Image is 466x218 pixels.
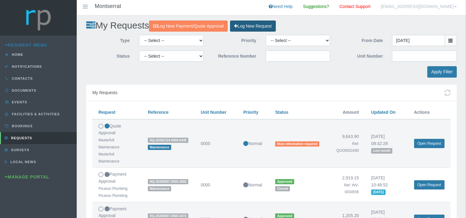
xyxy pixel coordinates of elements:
td: [DATE] 08:42:28 [365,119,408,168]
span: Notifications [10,65,42,68]
div: My Requests [86,85,457,101]
td: 0000 [194,119,237,168]
label: Status [82,51,134,60]
span: Approved [275,179,294,184]
td: 0000 [194,168,237,202]
span: Local News [9,160,36,164]
span: Events [10,100,27,104]
a: Manage Portal [5,174,49,179]
span: Requests [10,136,32,140]
span: Documents [10,89,37,92]
td: Normal [237,168,269,202]
a: Log New Payment/Quote Approval [149,21,228,32]
small: Picasso Plumbing [98,186,128,191]
a: Priority [243,110,258,115]
span: Maintenance [148,186,171,191]
span: Facilities & Activities [10,112,60,116]
h4: Montserrat [95,3,121,10]
small: Ref: INV-0034556 [344,183,359,194]
td: Quote Approval [92,119,142,168]
span: Actions [414,110,430,115]
span: RQ-20250807-0000-3855 [148,179,188,184]
span: RQ-20250724-0000-6349 [148,138,188,143]
td: 2,919.15 [325,168,365,202]
td: Payment Approval [92,168,142,202]
a: Status [275,110,288,115]
a: Updated On [371,110,395,115]
span: Closed [275,186,290,191]
h2: My Requests [86,20,457,32]
td: [DATE] 10:48:52 [365,168,408,202]
a: Resident Menu [5,43,47,48]
span: Contacts [10,77,33,80]
a: Unit Number [201,110,226,115]
label: Priority [208,35,261,44]
span: Home [10,53,23,56]
span: Bookings [10,124,33,128]
small: Masterfull Maintenance [98,152,119,163]
span: Maintenance [148,145,171,150]
span: Last month [371,148,392,153]
span: More information required [275,141,319,147]
a: Log New Request [230,21,275,32]
span: [DATE] [371,189,386,195]
a: Open Request [414,139,445,148]
label: Unit Number [335,51,387,60]
a: Reference [148,110,169,115]
label: Reference Number [208,51,261,60]
label: Type [82,35,134,44]
span: Surveys [10,148,29,152]
span: Amount [343,110,359,115]
small: Masterfull Maintenance [98,138,119,149]
a: Request [98,110,115,115]
td: Normal [237,119,269,168]
input: Apply Filter [427,66,457,78]
small: Picasso Plumbing [98,193,128,198]
a: Open Request [414,180,445,189]
td: 9,643.90 [325,119,365,168]
label: From Date [335,35,387,44]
